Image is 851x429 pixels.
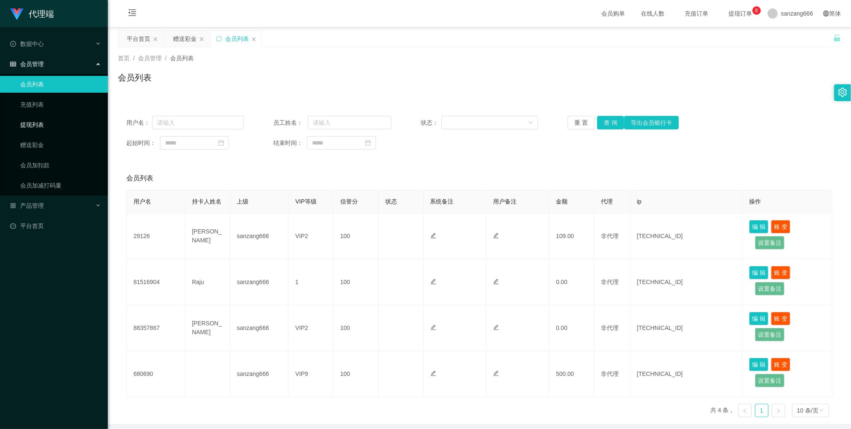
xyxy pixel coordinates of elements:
span: 操作 [749,198,761,205]
span: 数据中心 [10,40,44,47]
td: VIP2 [288,305,333,351]
i: 图标: edit [493,324,499,330]
span: 会员列表 [170,55,194,62]
i: 图标: menu-fold [118,0,147,27]
span: ip [637,198,642,205]
a: 代理端 [10,10,54,17]
span: / [133,55,135,62]
span: 用户名 [133,198,151,205]
td: [TECHNICAL_ID] [630,351,743,397]
td: 100 [333,351,379,397]
i: 图标: edit [430,233,436,239]
i: 图标: global [823,11,829,16]
li: 上一页 [738,404,752,417]
h1: 代理端 [29,0,54,27]
i: 图标: edit [493,279,499,284]
td: [TECHNICAL_ID] [630,305,743,351]
span: 充值订单 [681,11,713,16]
td: sanzang666 [230,351,289,397]
button: 账 变 [771,312,790,325]
i: 图标: edit [430,279,436,284]
p: 8 [755,6,758,15]
i: 图标: check-circle-o [10,41,16,47]
span: 会员列表 [126,173,153,183]
i: 图标: down [528,120,533,126]
button: 账 变 [771,358,790,371]
td: 100 [333,213,379,259]
button: 设置备注 [755,282,784,295]
span: 非代理 [601,324,619,331]
input: 请输入 [308,116,391,129]
i: 图标: calendar [218,140,224,146]
td: 680690 [127,351,185,397]
td: 0.00 [549,305,594,351]
td: 100 [333,305,379,351]
i: 图标: table [10,61,16,67]
i: 图标: edit [493,370,499,376]
span: 状态： [421,118,441,127]
span: 系统备注 [430,198,454,205]
span: 首页 [118,55,130,62]
i: 图标: left [742,408,747,413]
span: 起始时间： [126,139,160,147]
i: 图标: close [251,37,256,42]
button: 设置备注 [755,328,784,341]
div: 会员列表 [225,31,249,47]
span: 金额 [556,198,568,205]
span: 会员管理 [10,61,44,67]
i: 图标: down [819,408,824,414]
i: 图标: close [153,37,158,42]
i: 图标: edit [430,324,436,330]
td: [PERSON_NAME] [185,213,230,259]
td: sanzang666 [230,305,289,351]
span: 在线人数 [637,11,669,16]
span: 结束时间： [273,139,307,147]
td: VIP2 [288,213,333,259]
td: sanzang666 [230,259,289,305]
span: 上级 [237,198,249,205]
td: 500.00 [549,351,594,397]
td: sanzang666 [230,213,289,259]
span: 会员管理 [138,55,162,62]
i: 图标: edit [493,233,499,239]
button: 设置备注 [755,374,784,387]
a: 会员加扣款 [20,157,101,174]
span: 员工姓名： [273,118,308,127]
li: 1 [755,404,768,417]
span: 非代理 [601,279,619,285]
span: 信誉分 [340,198,358,205]
span: 非代理 [601,233,619,239]
li: 共 4 条， [710,404,735,417]
span: 代理 [601,198,613,205]
td: 109.00 [549,213,594,259]
td: [PERSON_NAME] [185,305,230,351]
span: 持卡人姓名 [192,198,221,205]
td: 1 [288,259,333,305]
span: VIP等级 [295,198,317,205]
i: 图标: unlock [833,34,841,42]
span: 提现订单 [725,11,757,16]
a: 赠送彩金 [20,137,101,153]
button: 编 辑 [749,358,768,371]
button: 设置备注 [755,236,784,249]
button: 重 置 [568,116,595,129]
div: 赠送彩金 [173,31,197,47]
h1: 会员列表 [118,71,152,84]
sup: 8 [752,6,761,15]
button: 账 变 [771,220,790,233]
i: 图标: calendar [365,140,371,146]
td: [TECHNICAL_ID] [630,213,743,259]
span: 用户备注 [493,198,517,205]
td: 29126 [127,213,185,259]
div: 平台首页 [127,31,150,47]
span: 状态 [385,198,397,205]
td: 0.00 [549,259,594,305]
a: 提现列表 [20,116,101,133]
td: VIP9 [288,351,333,397]
span: 产品管理 [10,202,44,209]
button: 账 变 [771,266,790,279]
img: logo.9652507e.png [10,8,24,20]
button: 编 辑 [749,312,768,325]
div: 10 条/页 [797,404,819,417]
td: 81516904 [127,259,185,305]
